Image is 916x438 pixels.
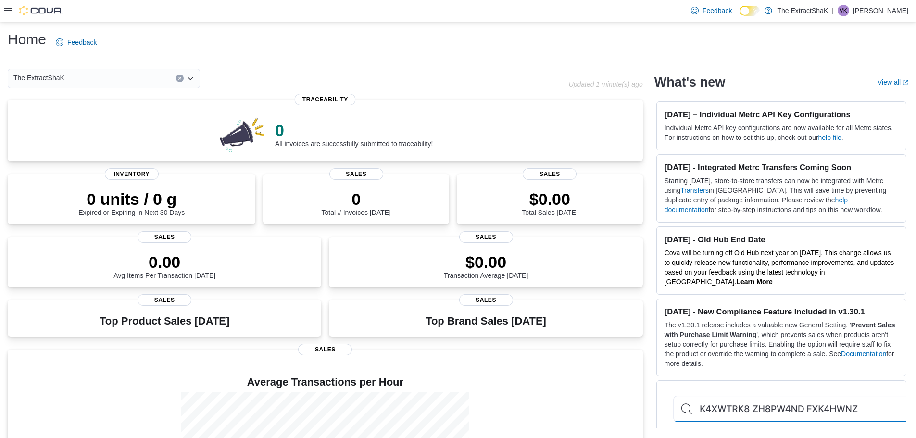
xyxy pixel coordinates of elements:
h3: [DATE] – Individual Metrc API Key Configurations [665,110,898,119]
span: Inventory [105,168,159,180]
a: View allExternal link [878,78,908,86]
div: Avg Items Per Transaction [DATE] [113,252,215,279]
span: Sales [523,168,577,180]
p: 0.00 [113,252,215,272]
h3: Top Product Sales [DATE] [100,315,229,327]
span: Sales [138,231,191,243]
strong: Prevent Sales with Purchase Limit Warning [665,321,895,338]
div: Total Sales [DATE] [522,189,577,216]
img: 0 [217,115,267,153]
button: Clear input [176,75,184,82]
h3: Top Brand Sales [DATE] [426,315,546,327]
a: Documentation [841,350,886,358]
svg: External link [903,80,908,86]
div: Vito Knowles [838,5,849,16]
p: | [832,5,834,16]
a: help documentation [665,196,848,213]
p: 0 [275,121,433,140]
p: $0.00 [522,189,577,209]
a: Feedback [52,33,100,52]
h2: What's new [654,75,725,90]
a: help file [818,134,841,141]
span: Sales [138,294,191,306]
input: Dark Mode [740,6,760,16]
h3: [DATE] - Old Hub End Date [665,235,898,244]
div: Transaction Average [DATE] [444,252,528,279]
p: [PERSON_NAME] [853,5,908,16]
span: Sales [459,294,513,306]
p: Individual Metrc API key configurations are now available for all Metrc states. For instructions ... [665,123,898,142]
button: Open list of options [187,75,194,82]
span: Sales [459,231,513,243]
a: Learn More [736,278,772,286]
a: Feedback [687,1,736,20]
img: Cova [19,6,63,15]
span: Traceability [295,94,356,105]
p: 0 units / 0 g [78,189,185,209]
p: The ExtractShaK [777,5,828,16]
a: Transfers [680,187,709,194]
p: Updated 1 minute(s) ago [569,80,643,88]
span: Sales [298,344,352,355]
span: Feedback [67,38,97,47]
h4: Average Transactions per Hour [15,376,635,388]
h3: [DATE] - Integrated Metrc Transfers Coming Soon [665,163,898,172]
div: Expired or Expiring in Next 30 Days [78,189,185,216]
span: Sales [329,168,383,180]
div: All invoices are successfully submitted to traceability! [275,121,433,148]
span: The ExtractShaK [13,72,64,84]
p: $0.00 [444,252,528,272]
div: Total # Invoices [DATE] [322,189,391,216]
p: The v1.30.1 release includes a valuable new General Setting, ' ', which prevents sales when produ... [665,320,898,368]
p: Starting [DATE], store-to-store transfers can now be integrated with Metrc using in [GEOGRAPHIC_D... [665,176,898,214]
span: Cova will be turning off Old Hub next year on [DATE]. This change allows us to quickly release ne... [665,249,894,286]
h3: [DATE] - New Compliance Feature Included in v1.30.1 [665,307,898,316]
p: 0 [322,189,391,209]
h1: Home [8,30,46,49]
span: VK [840,5,847,16]
span: Feedback [703,6,732,15]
